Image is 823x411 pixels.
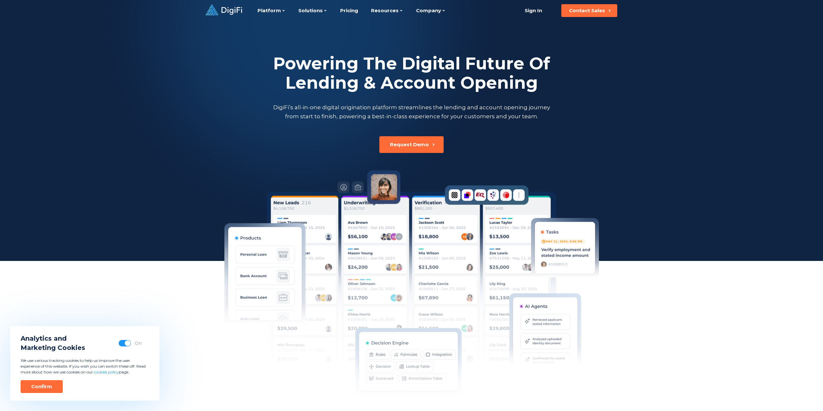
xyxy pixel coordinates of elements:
a: Sign In [517,4,550,17]
div: Contact Sales [569,7,605,14]
button: Confirm [21,380,63,393]
span: Marketing Cookies [21,343,85,353]
div: On [135,340,142,346]
p: We use various tracking cookies to help us improve the user experience of this website. If you wi... [21,358,149,375]
span: Analytics and [21,334,85,343]
a: cookies policy [94,370,119,374]
img: Cards list [267,192,556,375]
p: DigiFi’s all-in-one digital origination platform streamlines the lending and account opening jour... [272,103,551,121]
div: Request Demo [390,141,429,148]
div: Confirm [31,383,52,390]
button: Request Demo [379,136,444,153]
h2: Powering The Digital Future Of Lending & Account Opening [272,54,551,93]
iframe: Intercom live chat [801,389,817,405]
button: Contact Sales [561,4,617,17]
